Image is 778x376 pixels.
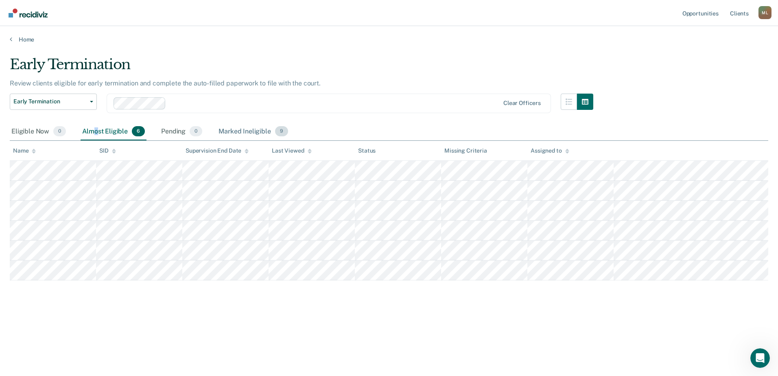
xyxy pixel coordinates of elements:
div: Clear officers [503,100,541,107]
div: Eligible Now0 [10,123,68,141]
span: 0 [190,126,202,137]
div: M L [758,6,771,19]
span: 6 [132,126,145,137]
div: Status [358,147,376,154]
span: 9 [275,126,288,137]
button: Profile dropdown button [758,6,771,19]
div: Early Termination [10,56,593,79]
p: Review clients eligible for early termination and complete the auto-filled paperwork to file with... [10,79,321,87]
div: Assigned to [531,147,569,154]
div: Last Viewed [272,147,311,154]
span: Early Termination [13,98,87,105]
iframe: Intercom live chat [750,348,770,368]
div: Name [13,147,36,154]
div: Supervision End Date [186,147,249,154]
button: Early Termination [10,94,97,110]
div: Almost Eligible6 [81,123,146,141]
img: Recidiviz [9,9,48,17]
span: 0 [53,126,66,137]
div: SID [99,147,116,154]
div: Pending0 [160,123,204,141]
a: Home [10,36,768,43]
div: Marked Ineligible9 [217,123,290,141]
div: Missing Criteria [444,147,487,154]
